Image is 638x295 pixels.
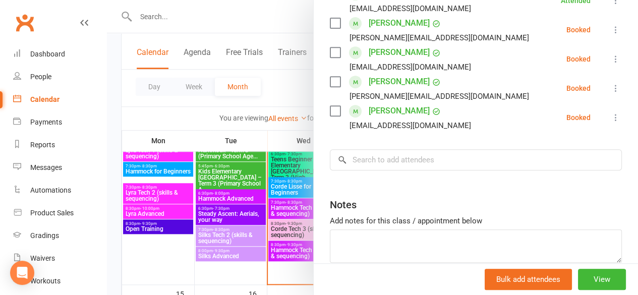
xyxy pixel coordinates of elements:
a: Product Sales [13,202,106,224]
a: [PERSON_NAME] [369,15,430,31]
div: Waivers [30,254,55,262]
div: Booked [566,55,591,63]
div: Booked [566,85,591,92]
div: Open Intercom Messenger [10,261,34,285]
a: People [13,66,106,88]
div: Booked [566,114,591,121]
a: Waivers [13,247,106,270]
button: View [578,269,626,290]
a: Automations [13,179,106,202]
a: [PERSON_NAME] [369,103,430,119]
div: Gradings [30,231,59,240]
div: Notes [330,198,357,212]
div: Dashboard [30,50,65,58]
a: Dashboard [13,43,106,66]
div: Product Sales [30,209,74,217]
a: [PERSON_NAME] [369,74,430,90]
div: Reports [30,141,55,149]
div: Booked [566,26,591,33]
a: Clubworx [12,10,37,35]
a: Calendar [13,88,106,111]
div: Add notes for this class / appointment below [330,215,622,227]
a: Reports [13,134,106,156]
div: Calendar [30,95,60,103]
a: Payments [13,111,106,134]
a: Messages [13,156,106,179]
div: Payments [30,118,62,126]
div: Automations [30,186,71,194]
div: [EMAIL_ADDRESS][DOMAIN_NAME] [350,119,471,132]
div: [PERSON_NAME][EMAIL_ADDRESS][DOMAIN_NAME] [350,31,529,44]
a: Gradings [13,224,106,247]
input: Search to add attendees [330,149,622,170]
div: People [30,73,51,81]
div: Messages [30,163,62,171]
div: [PERSON_NAME][EMAIL_ADDRESS][DOMAIN_NAME] [350,90,529,103]
a: [PERSON_NAME] [369,44,430,61]
div: [EMAIL_ADDRESS][DOMAIN_NAME] [350,2,471,15]
a: Workouts [13,270,106,292]
button: Bulk add attendees [485,269,572,290]
div: Workouts [30,277,61,285]
div: [EMAIL_ADDRESS][DOMAIN_NAME] [350,61,471,74]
